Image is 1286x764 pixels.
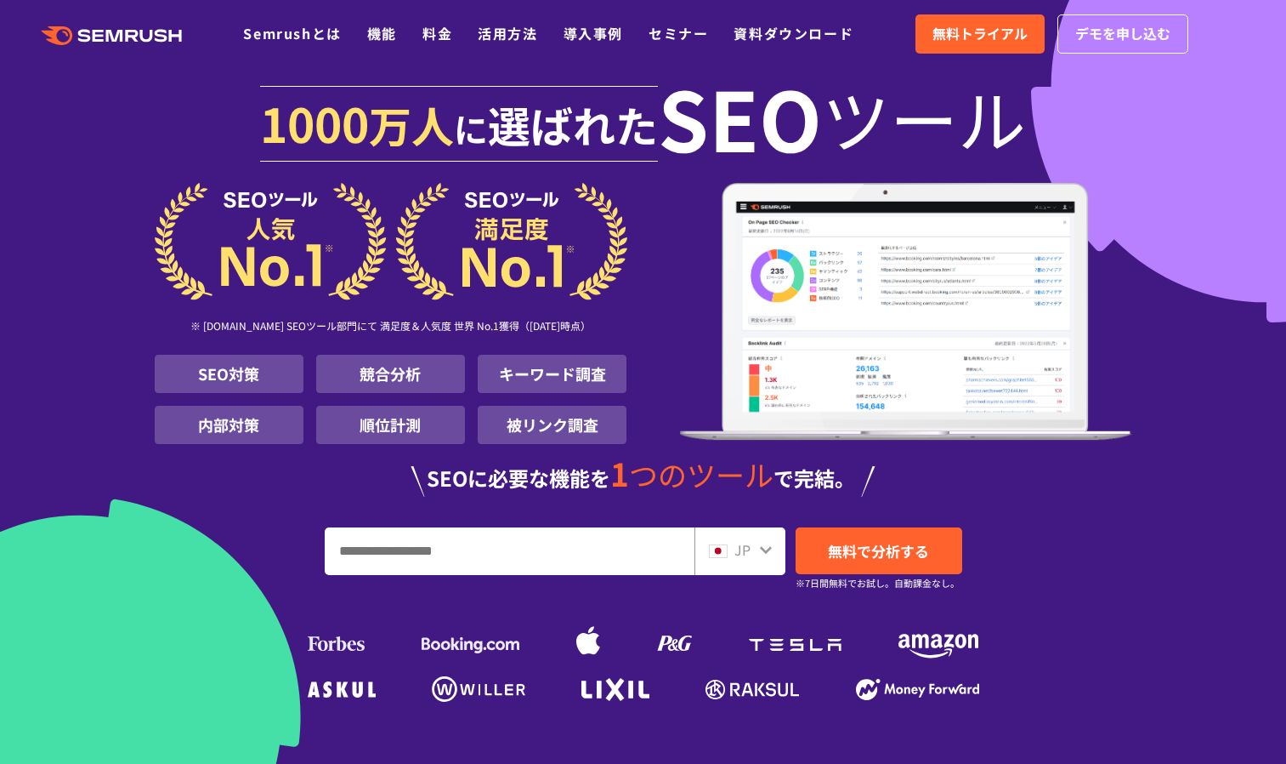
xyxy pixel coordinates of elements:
span: に [454,104,488,153]
span: つのツール [629,453,773,495]
a: 機能 [367,23,397,43]
li: SEO対策 [155,355,303,393]
span: 万人 [369,94,454,155]
span: 無料トライアル [932,23,1028,45]
span: デモを申し込む [1075,23,1170,45]
a: 無料トライアル [915,14,1045,54]
li: 内部対策 [155,406,303,444]
a: セミナー [649,23,708,43]
span: で完結。 [773,463,855,493]
span: 1000 [260,88,369,157]
span: ツール [822,83,1026,151]
span: JP [734,539,751,560]
a: 無料で分析する [796,527,962,574]
span: 1 [610,450,629,496]
li: 順位計測 [316,406,465,444]
input: URL、キーワードを入力してください [326,528,694,574]
a: 活用方法 [478,23,537,43]
span: 選ばれた [488,94,658,155]
span: SEO [658,83,822,151]
a: Semrushとは [243,23,341,43]
li: 被リンク調査 [478,406,626,444]
small: ※7日間無料でお試し。自動課金なし。 [796,575,960,591]
div: ※ [DOMAIN_NAME] SEOツール部門にて 満足度＆人気度 世界 No.1獲得（[DATE]時点） [155,300,627,355]
a: デモを申し込む [1057,14,1188,54]
div: SEOに必要な機能を [155,458,1132,497]
li: 競合分析 [316,355,465,393]
li: キーワード調査 [478,355,626,393]
a: 資料ダウンロード [734,23,853,43]
a: 料金 [422,23,452,43]
span: 無料で分析する [828,540,929,562]
a: 導入事例 [564,23,623,43]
